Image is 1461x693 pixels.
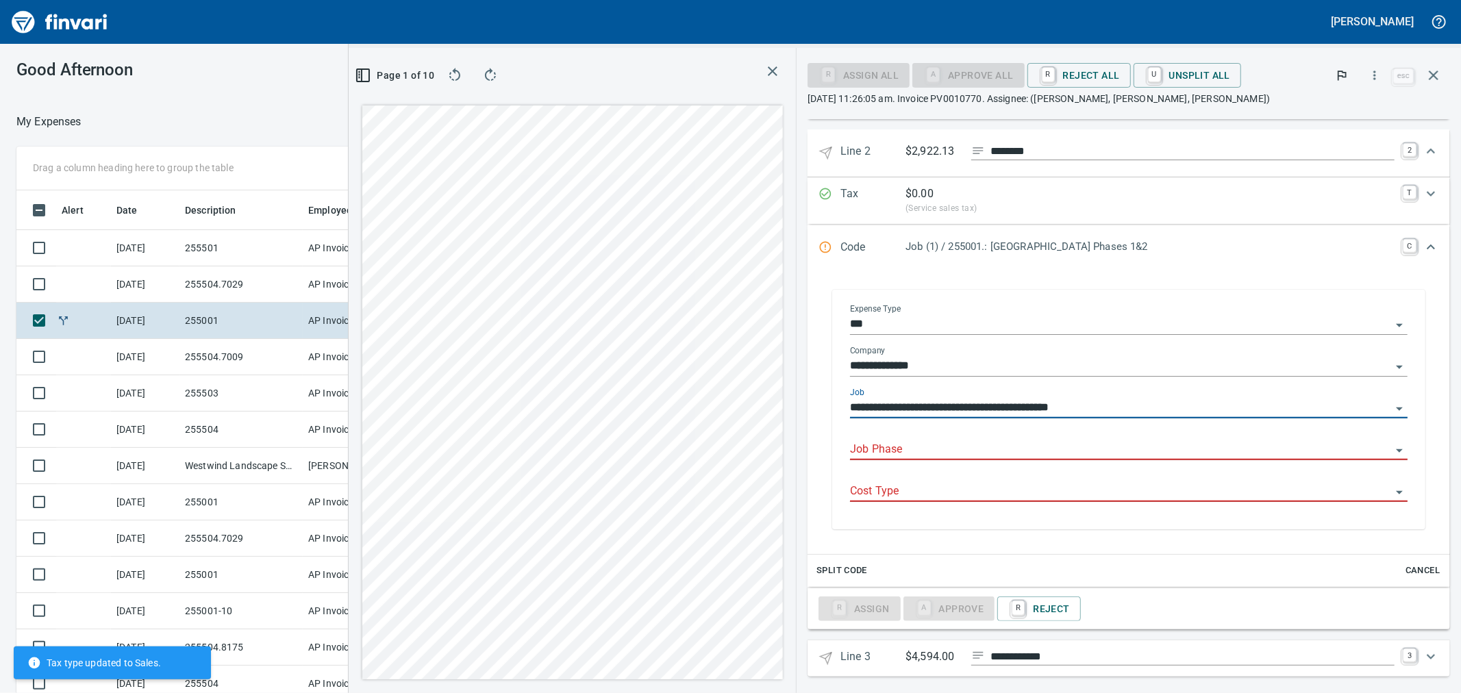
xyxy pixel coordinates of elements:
[179,484,303,520] td: 255001
[303,412,405,448] td: AP Invoices
[1042,67,1055,82] a: R
[303,520,405,557] td: AP Invoices
[1390,59,1450,92] span: Close invoice
[808,640,1450,677] div: Expand
[179,412,303,448] td: 255504
[813,560,871,581] button: Split Code
[1390,483,1409,502] button: Open
[906,143,960,160] p: $2,922.13
[179,593,303,629] td: 255001-10
[819,602,900,614] div: Assign
[808,129,1450,177] div: Expand
[1332,14,1414,29] h5: [PERSON_NAME]
[850,305,901,314] label: Expense Type
[303,593,405,629] td: AP Invoices
[1390,399,1409,418] button: Open
[111,412,179,448] td: [DATE]
[1403,648,1416,662] a: 3
[116,202,155,218] span: Date
[1390,441,1409,460] button: Open
[303,484,405,520] td: AP Invoices
[111,484,179,520] td: [DATE]
[179,375,303,412] td: 255503
[1401,560,1445,581] button: Cancel
[850,347,886,355] label: Company
[179,629,303,666] td: 255504.8175
[808,92,1450,105] p: [DATE] 11:26:05 am. Invoice PV0010770. Assignee: ([PERSON_NAME], [PERSON_NAME], [PERSON_NAME])
[850,389,864,397] label: Job
[903,602,995,614] div: Job Phase required
[840,143,906,163] p: Line 2
[185,202,254,218] span: Description
[906,186,934,202] p: $ 0.00
[840,239,906,257] p: Code
[62,202,101,218] span: Alert
[111,520,179,557] td: [DATE]
[111,375,179,412] td: [DATE]
[16,114,82,130] nav: breadcrumb
[840,648,906,668] p: Line 3
[303,629,405,666] td: AP Invoices
[808,177,1450,224] div: Expand
[308,202,352,218] span: Employee
[303,339,405,375] td: AP Invoices
[116,202,138,218] span: Date
[906,239,1395,255] p: Job (1) / 255001.: [GEOGRAPHIC_DATA] Phases 1&2
[816,563,867,579] span: Split Code
[303,230,405,266] td: AP Invoices
[111,303,179,339] td: [DATE]
[1393,68,1414,84] a: esc
[997,596,1080,621] button: RReject
[1403,186,1416,199] a: T
[16,114,82,130] p: My Expenses
[111,593,179,629] td: [DATE]
[840,186,906,216] p: Tax
[111,230,179,266] td: [DATE]
[1148,67,1161,82] a: U
[33,161,234,175] p: Drag a column heading here to group the table
[111,557,179,593] td: [DATE]
[303,448,405,484] td: [PERSON_NAME]
[1390,357,1409,377] button: Open
[179,557,303,593] td: 255001
[8,5,111,38] img: Finvari
[1390,316,1409,335] button: Open
[906,202,1395,216] p: (Service sales tax)
[111,629,179,666] td: [DATE]
[111,448,179,484] td: [DATE]
[808,68,910,80] div: Assign All
[1403,239,1416,253] a: C
[179,448,303,484] td: Westwind Landscape Sup Seaside OR
[185,202,236,218] span: Description
[1134,63,1241,88] button: UUnsplit All
[1008,597,1069,620] span: Reject
[179,520,303,557] td: 255504.7029
[179,303,303,339] td: 255001
[360,63,433,88] button: Page 1 of 10
[111,266,179,303] td: [DATE]
[1327,60,1357,90] button: Flag
[179,266,303,303] td: 255504.7029
[303,266,405,303] td: AP Invoices
[906,648,960,666] p: $4,594.00
[303,557,405,593] td: AP Invoices
[308,202,370,218] span: Employee
[808,588,1450,629] div: Expand
[1360,60,1390,90] button: More
[1027,63,1131,88] button: RReject All
[179,230,303,266] td: 255501
[111,339,179,375] td: [DATE]
[62,202,84,218] span: Alert
[1145,64,1230,87] span: Unsplit All
[1404,563,1441,579] span: Cancel
[179,339,303,375] td: 255504.7009
[808,270,1450,587] div: Expand
[1038,64,1120,87] span: Reject All
[365,67,427,84] span: Page 1 of 10
[1328,11,1417,32] button: [PERSON_NAME]
[1012,601,1025,616] a: R
[303,375,405,412] td: AP Invoices
[1403,143,1416,157] a: 2
[27,656,161,670] span: Tax type updated to Sales.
